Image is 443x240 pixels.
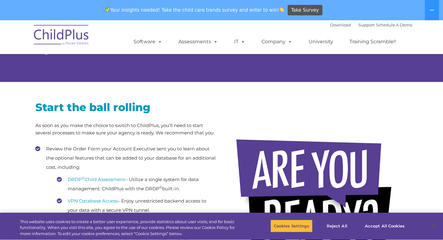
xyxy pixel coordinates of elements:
[105,7,110,12] img: ✅
[159,185,162,189] sup: ©
[426,219,440,233] button: Close
[228,36,251,48] a: IT
[35,100,217,114] h2: Start the ball rolling
[291,5,319,16] span: Take Survey
[270,219,313,232] button: Cookies Settings
[127,36,168,48] a: Software
[330,22,412,27] font: |
[358,22,375,27] a: Support
[279,7,284,12] img: 👏
[102,4,287,16] span: Your insights needed! Take the child care trends survey and enter to win!
[20,219,244,237] div: This website uses cookies to create a better user experience, provide statistics about user visit...
[255,36,298,48] a: Company
[288,5,322,16] a: Take Survey
[57,196,217,215] li: – Enjoy unrestricted backend access to your data with a secure VPN tunnel.
[376,22,412,27] a: Schedule A Demo
[172,36,224,48] a: Assessments
[31,21,92,51] img: ChildPlus by Procare Solutions
[57,175,217,193] li: – Utilize a single system for data management: ChildPlus with the DRDP built-in.
[330,22,351,27] a: Download
[318,219,356,232] button: Reject All
[68,198,118,204] a: VPN Database Access
[68,176,125,182] a: DRDP©Child Assessment
[302,36,339,48] a: University
[343,36,402,48] a: Training Scramble!!
[82,176,85,180] sup: ©
[361,219,408,232] button: Accept All Cookies
[35,122,217,137] p: As soon as you make the choice to switch to ChildPlus, you’ll need to start several processes to ...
